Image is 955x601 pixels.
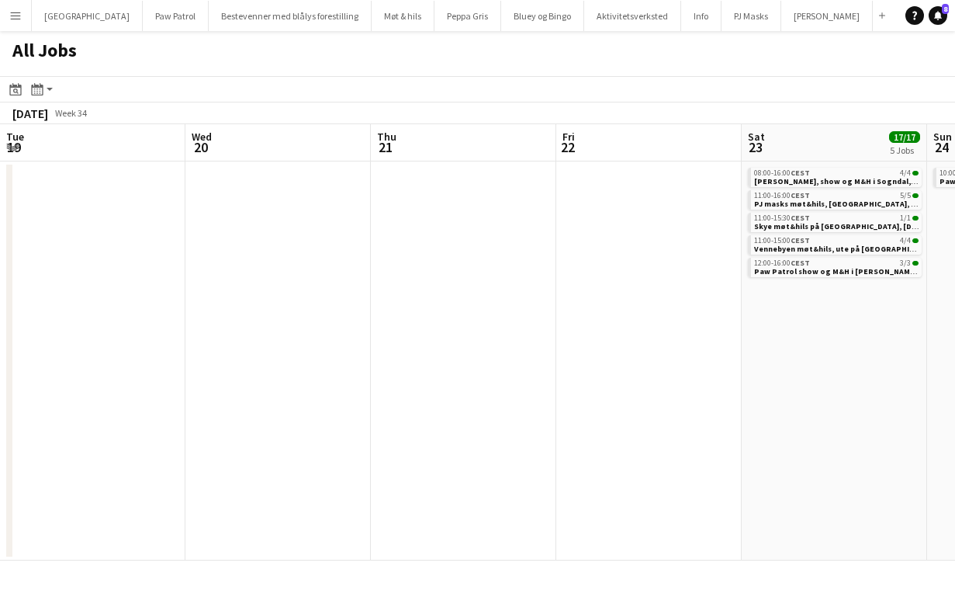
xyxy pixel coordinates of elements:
span: CEST [791,258,810,268]
span: 3/3 [900,259,911,267]
div: [DATE] [12,106,48,121]
span: 20 [189,138,212,156]
button: [GEOGRAPHIC_DATA] [32,1,143,31]
span: CEST [791,213,810,223]
span: 19 [4,138,24,156]
span: CEST [791,190,810,200]
button: Info [681,1,721,31]
div: 5 Jobs [890,144,919,156]
button: [PERSON_NAME] [781,1,873,31]
span: 5/5 [900,192,911,200]
a: 11:00-15:00CEST4/4Vennebyen møt&hils, ute på [GEOGRAPHIC_DATA], [DATE] [754,235,919,253]
button: Bluey og Bingo [501,1,584,31]
span: 22 [560,138,575,156]
button: Aktivitetsverksted [584,1,681,31]
div: 11:00-16:00CEST5/5PJ masks møt&hils, [GEOGRAPHIC_DATA], [DATE] [748,190,922,213]
span: 11:00-16:00 [754,192,810,200]
span: 1/1 [900,214,911,222]
span: 17/17 [889,131,920,143]
span: Paw Patrol show og M&H i Mysen, 23. august [754,266,946,276]
span: CEST [791,168,810,178]
span: Wed [192,130,212,144]
span: 4/4 [900,169,911,177]
span: 8 [942,4,949,14]
span: 11:00-15:00 [754,237,810,245]
button: PJ Masks [721,1,781,31]
span: Sat [748,130,765,144]
div: 08:00-16:00CEST4/4[PERSON_NAME], show og M&H i Sogndal, avreise fredag kveld [748,168,922,190]
span: Fri [562,130,575,144]
span: 24 [931,138,952,156]
div: 12:00-16:00CEST3/3Paw Patrol show og M&H i [PERSON_NAME], [DATE] [748,258,922,280]
span: Week 34 [51,107,90,119]
span: Sun [933,130,952,144]
span: 1/1 [912,216,919,221]
a: 11:00-15:30CEST1/1Skye møt&hils på [GEOGRAPHIC_DATA], [DATE] [754,213,919,231]
span: 5/5 [912,193,919,198]
span: Tue [6,130,24,144]
span: 21 [375,138,396,156]
button: Møt & hils [372,1,434,31]
span: Skye møt&hils på Eidsvoll, 23. august [754,221,928,231]
button: Peppa Gris [434,1,501,31]
a: 11:00-16:00CEST5/5PJ masks møt&hils, [GEOGRAPHIC_DATA], [DATE] [754,190,919,208]
span: 12:00-16:00 [754,259,810,267]
a: 12:00-16:00CEST3/3Paw Patrol show og M&H i [PERSON_NAME], [DATE] [754,258,919,276]
span: 08:00-16:00 [754,169,810,177]
span: 23 [746,138,765,156]
span: PJ masks møt&hils, Stovner senter, lørdag 23. august [754,199,936,209]
div: 11:00-15:30CEST1/1Skye møt&hils på [GEOGRAPHIC_DATA], [DATE] [748,213,922,235]
button: Paw Patrol [143,1,209,31]
span: 4/4 [912,238,919,243]
a: 08:00-16:00CEST4/4[PERSON_NAME], show og M&H i Sogndal, avreise fredag kveld [754,168,919,186]
span: Thu [377,130,396,144]
span: 4/4 [912,171,919,175]
button: Bestevenner med blålys forestilling [209,1,372,31]
span: CEST [791,235,810,245]
span: 4/4 [900,237,911,245]
span: 3/3 [912,261,919,266]
a: 8 [929,6,947,25]
span: 11:00-15:30 [754,214,810,222]
div: 11:00-15:00CEST4/4Vennebyen møt&hils, ute på [GEOGRAPHIC_DATA], [DATE] [748,235,922,258]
